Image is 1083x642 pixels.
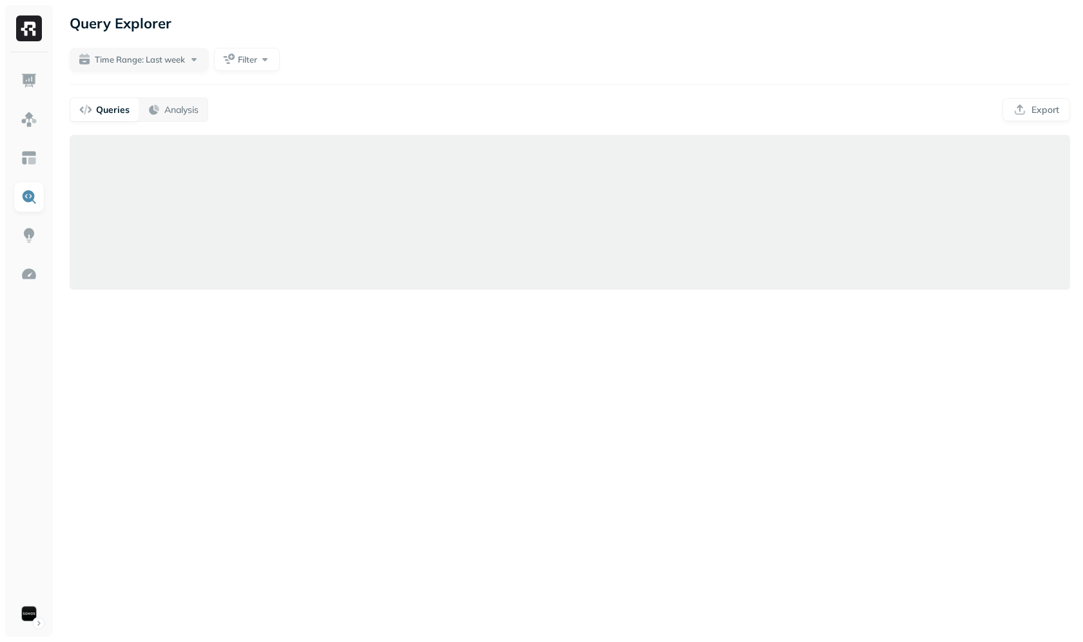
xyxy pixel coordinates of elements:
[96,104,130,116] p: Queries
[21,111,37,128] img: Assets
[21,150,37,166] img: Asset Explorer
[21,188,37,205] img: Query Explorer
[21,227,37,244] img: Insights
[1002,98,1070,121] button: Export
[70,12,171,35] p: Query Explorer
[95,54,185,66] span: Time Range: Last week
[20,605,38,623] img: Sonos
[164,104,199,116] p: Analysis
[21,72,37,89] img: Dashboard
[16,15,42,41] img: Ryft
[21,266,37,283] img: Optimization
[238,54,257,66] span: Filter
[70,48,209,71] button: Time Range: Last week
[214,48,280,71] button: Filter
